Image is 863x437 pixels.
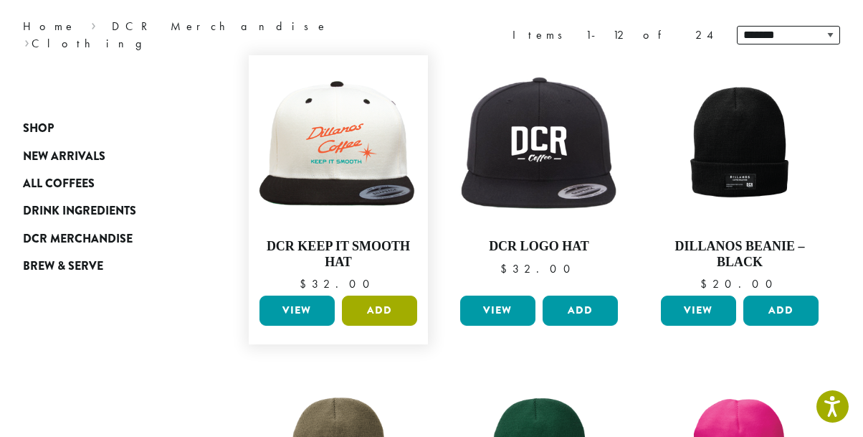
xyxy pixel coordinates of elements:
bdi: 32.00 [300,276,376,291]
span: › [24,30,29,52]
bdi: 32.00 [500,261,577,276]
h4: DCR Logo Hat [457,239,621,255]
span: Brew & Serve [23,258,103,276]
a: View [661,296,736,326]
bdi: 20.00 [700,276,779,291]
h4: Dillanos Beanie – Black [657,239,822,270]
span: Drink Ingredients [23,202,136,220]
a: Home [23,19,76,34]
a: View [460,296,535,326]
button: Add [342,296,417,326]
a: DCR Merchandise [23,225,195,253]
h4: DCR Keep It Smooth Hat [256,239,421,270]
a: Dillanos Beanie – Black $20.00 [657,62,822,290]
span: › [91,13,96,35]
span: All Coffees [23,175,95,193]
a: All Coffees [23,170,195,197]
span: $ [300,276,312,291]
span: $ [500,261,512,276]
div: Items 1-12 of 24 [512,27,715,44]
span: New Arrivals [23,148,105,166]
span: DCR Merchandise [23,230,133,248]
a: Brew & Serve [23,253,195,280]
nav: Breadcrumb [23,18,410,52]
a: Shop [23,115,195,142]
a: DCR Logo Hat $32.00 [457,62,621,290]
a: View [259,296,335,326]
a: New Arrivals [23,142,195,169]
a: DCR Keep It Smooth Hat $32.00 [256,62,421,290]
button: Add [543,296,618,326]
a: DCR Merchandise [112,19,328,34]
button: Add [743,296,819,326]
span: $ [700,276,712,291]
img: dcr-hat.png [457,74,621,217]
img: keep-it-smooth-hat.png [256,78,421,212]
span: Shop [23,120,54,138]
img: Beanie-Black-scaled.png [657,62,822,227]
a: Drink Ingredients [23,197,195,225]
